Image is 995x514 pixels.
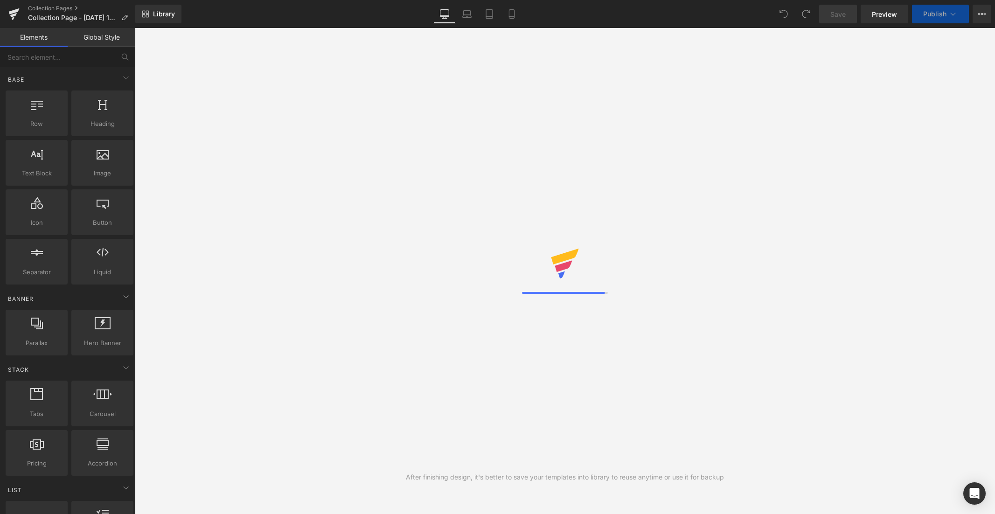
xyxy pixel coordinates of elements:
[28,14,118,21] span: Collection Page - [DATE] 13:57:36
[830,9,846,19] span: Save
[74,409,131,419] span: Carousel
[8,267,65,277] span: Separator
[153,10,175,18] span: Library
[74,338,131,348] span: Hero Banner
[797,5,815,23] button: Redo
[433,5,456,23] a: Desktop
[406,472,724,482] div: After finishing design, it's better to save your templates into library to reuse anytime or use i...
[7,294,35,303] span: Banner
[8,409,65,419] span: Tabs
[74,267,131,277] span: Liquid
[7,365,30,374] span: Stack
[8,458,65,468] span: Pricing
[74,458,131,468] span: Accordion
[912,5,969,23] button: Publish
[28,5,135,12] a: Collection Pages
[74,168,131,178] span: Image
[923,10,946,18] span: Publish
[456,5,478,23] a: Laptop
[774,5,793,23] button: Undo
[74,119,131,129] span: Heading
[861,5,908,23] a: Preview
[963,482,986,505] div: Open Intercom Messenger
[8,119,65,129] span: Row
[68,28,135,47] a: Global Style
[7,75,25,84] span: Base
[7,486,23,494] span: List
[8,338,65,348] span: Parallax
[8,168,65,178] span: Text Block
[973,5,991,23] button: More
[872,9,897,19] span: Preview
[478,5,501,23] a: Tablet
[135,5,181,23] a: New Library
[501,5,523,23] a: Mobile
[74,218,131,228] span: Button
[8,218,65,228] span: Icon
